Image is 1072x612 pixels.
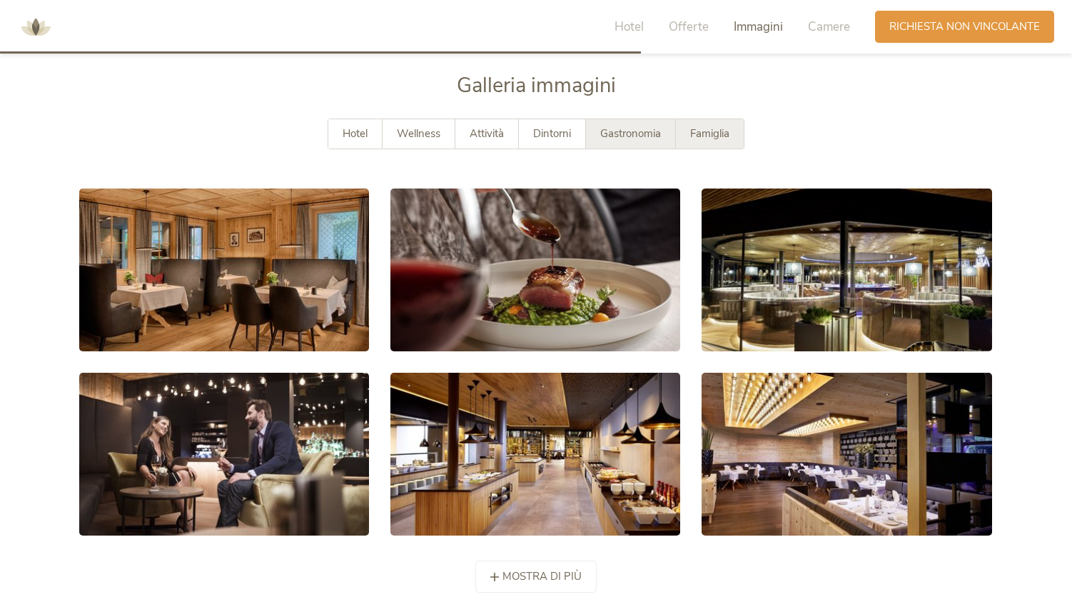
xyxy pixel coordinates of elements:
span: Famiglia [690,126,729,141]
span: Camere [808,19,850,35]
span: mostra di più [502,569,582,584]
span: Immagini [734,19,783,35]
a: AMONTI & LUNARIS Wellnessresort [14,21,57,31]
span: Richiesta non vincolante [889,19,1040,34]
span: Dintorni [533,126,571,141]
img: AMONTI & LUNARIS Wellnessresort [14,6,57,49]
span: Attività [470,126,504,141]
span: Hotel [615,19,644,35]
span: Gastronomia [600,126,661,141]
span: Offerte [669,19,709,35]
span: Wellness [397,126,440,141]
span: Galleria immagini [457,71,616,99]
span: Hotel [343,126,368,141]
